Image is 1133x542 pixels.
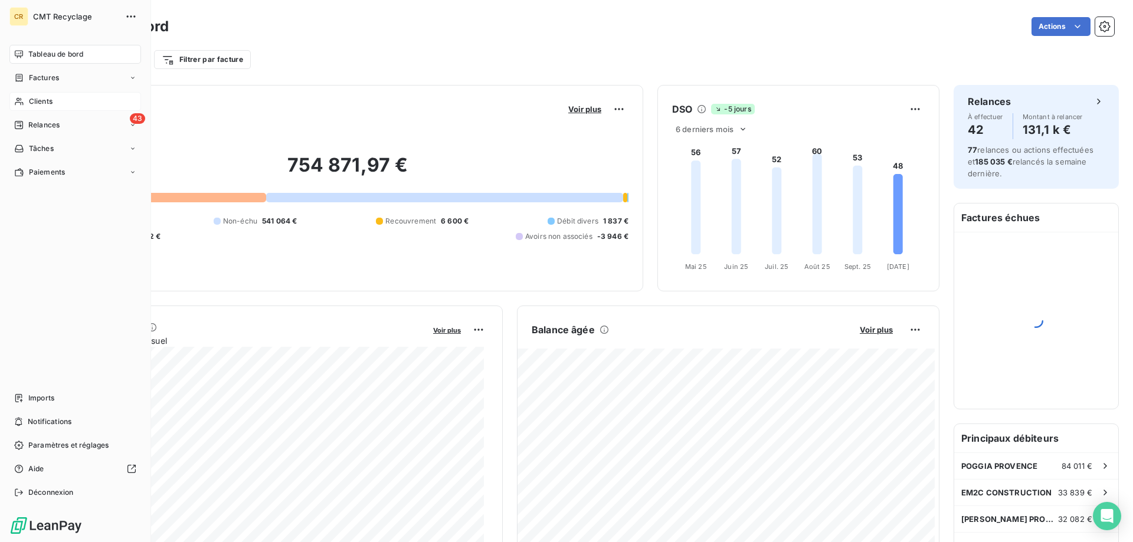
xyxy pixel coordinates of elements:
[1058,514,1092,524] span: 32 082 €
[9,459,141,478] a: Aide
[532,323,595,337] h6: Balance âgée
[856,324,896,335] button: Voir plus
[1093,502,1121,530] div: Open Intercom Messenger
[1032,17,1091,36] button: Actions
[33,12,118,21] span: CMT Recyclage
[565,104,605,114] button: Voir plus
[685,262,707,271] tspan: Mai 25
[968,120,1003,139] h4: 42
[29,73,59,83] span: Factures
[28,49,83,60] span: Tableau de bord
[441,216,469,226] span: 6 600 €
[525,231,592,242] span: Avoirs non associés
[28,487,74,498] span: Déconnexion
[385,216,436,226] span: Recouvrement
[29,167,65,178] span: Paiements
[9,516,83,535] img: Logo LeanPay
[28,120,60,130] span: Relances
[262,216,297,226] span: 541 064 €
[1023,113,1083,120] span: Montant à relancer
[433,326,461,334] span: Voir plus
[597,231,628,242] span: -3 946 €
[29,143,54,154] span: Tâches
[961,488,1052,497] span: EM2C CONSTRUCTION
[130,113,145,124] span: 43
[860,325,893,334] span: Voir plus
[975,157,1012,166] span: 185 035 €
[968,113,1003,120] span: À effectuer
[154,50,251,69] button: Filtrer par facture
[430,324,464,335] button: Voir plus
[29,96,53,107] span: Clients
[603,216,628,226] span: 1 837 €
[954,424,1118,452] h6: Principaux débiteurs
[28,393,54,403] span: Imports
[67,334,425,347] span: Chiffre d'affaires mensuel
[223,216,257,226] span: Non-échu
[724,262,748,271] tspan: Juin 25
[844,262,871,271] tspan: Sept. 25
[676,124,733,134] span: 6 derniers mois
[67,153,628,189] h2: 754 871,97 €
[968,145,1093,178] span: relances ou actions effectuées et relancés la semaine dernière.
[961,461,1037,471] span: POGGIA PROVENCE
[968,145,977,155] span: 77
[557,216,598,226] span: Débit divers
[1058,488,1092,497] span: 33 839 €
[1023,120,1083,139] h4: 131,1 k €
[28,464,44,474] span: Aide
[968,94,1011,109] h6: Relances
[711,104,754,114] span: -5 jours
[804,262,830,271] tspan: Août 25
[28,440,109,451] span: Paramètres et réglages
[9,7,28,26] div: CR
[28,416,71,427] span: Notifications
[765,262,788,271] tspan: Juil. 25
[672,102,692,116] h6: DSO
[961,514,1058,524] span: [PERSON_NAME] PRODUCTION
[568,104,601,114] span: Voir plus
[887,262,909,271] tspan: [DATE]
[954,203,1118,232] h6: Factures échues
[1062,461,1092,471] span: 84 011 €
